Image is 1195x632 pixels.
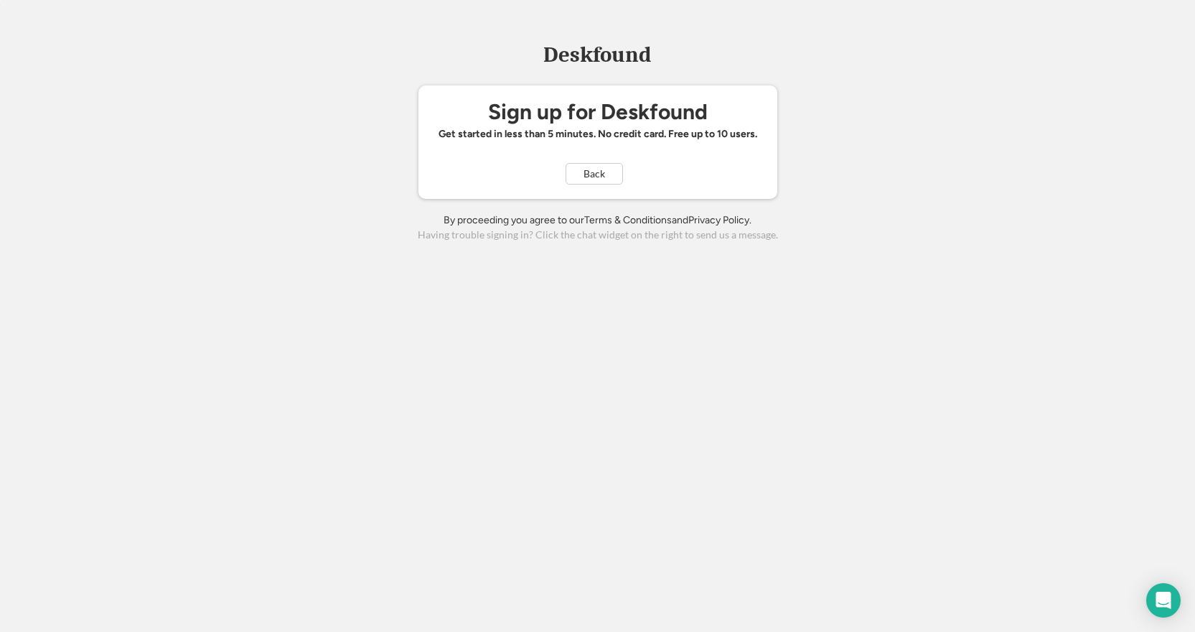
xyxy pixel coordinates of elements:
[444,213,751,228] div: By proceeding you agree to our and
[1146,583,1181,618] div: Open Intercom Messenger
[566,163,623,185] button: Back
[537,44,659,66] div: Deskfound
[439,127,757,141] div: Get started in less than 5 minutes. No credit card. Free up to 10 users.
[584,214,672,226] a: Terms & Conditions
[488,100,708,124] div: Sign up for Deskfound
[688,214,751,226] a: Privacy Policy.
